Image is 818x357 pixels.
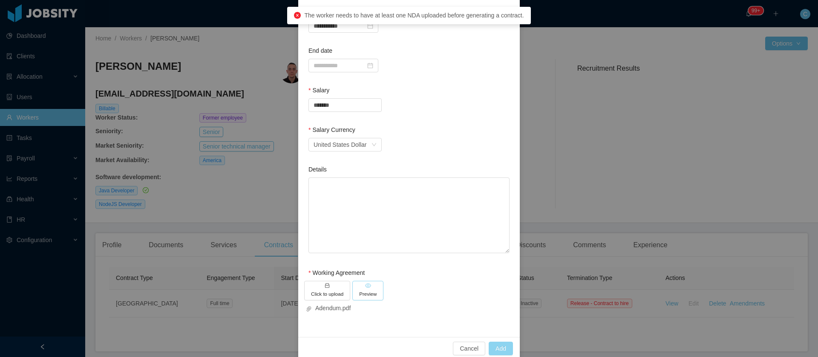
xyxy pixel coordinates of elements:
[308,269,365,276] label: Working Agreement
[352,281,383,300] button: icon: eye-oPreview
[308,126,355,133] label: Salary Currency
[308,177,510,253] textarea: Details
[367,63,373,69] i: icon: calendar
[367,23,373,29] i: icon: calendar
[304,12,524,19] span: The worker needs to have at least one NDA uploaded before generating a contract.
[309,99,381,111] input: Salary
[308,166,327,173] label: Details
[311,290,343,297] h5: Click to upload
[489,342,513,355] button: Add
[453,342,485,355] button: Cancel
[294,12,301,19] i: icon: close-circle
[314,138,367,151] div: United States Dollar
[306,306,312,312] i: icon: paper-clip
[306,304,509,313] span: Adendum.pdf
[304,290,386,297] span: icon: inboxClick to uploadicon: eye-oPreview
[308,87,329,94] label: Salary
[308,47,332,54] label: End date
[372,142,377,148] i: icon: down
[359,290,377,297] h5: Preview
[304,281,350,300] button: icon: inboxClick to upload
